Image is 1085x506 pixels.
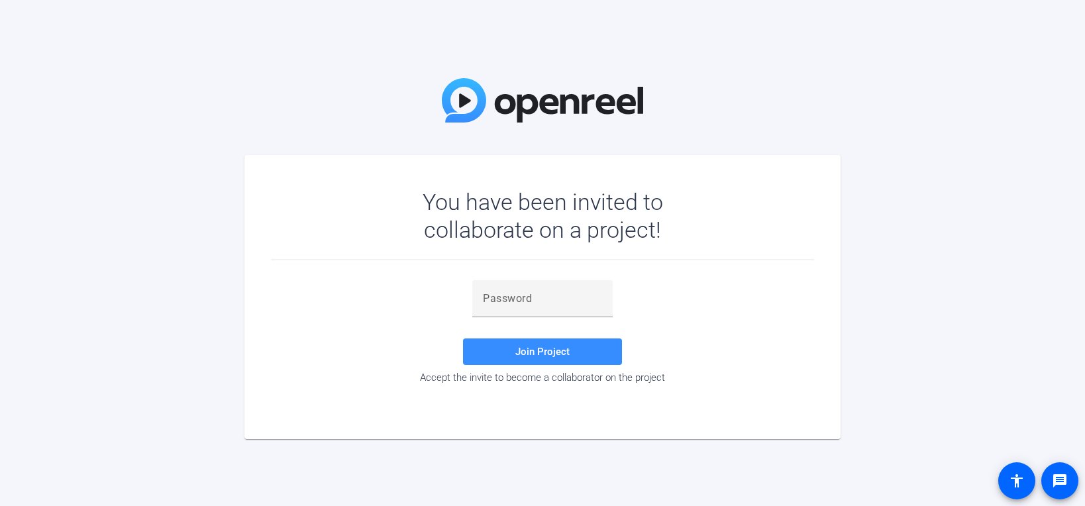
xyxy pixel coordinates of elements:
[271,372,814,383] div: Accept the invite to become a collaborator on the project
[442,78,643,123] img: OpenReel Logo
[515,346,570,358] span: Join Project
[1052,473,1068,489] mat-icon: message
[384,188,701,244] div: You have been invited to collaborate on a project!
[483,291,602,307] input: Password
[463,338,622,365] button: Join Project
[1009,473,1025,489] mat-icon: accessibility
